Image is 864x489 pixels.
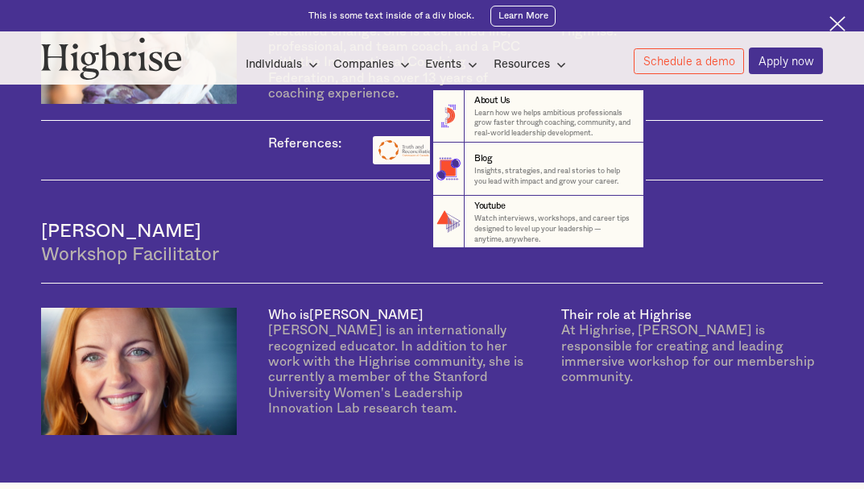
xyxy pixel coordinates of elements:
[268,309,309,321] div: Who is
[474,214,633,246] p: Watch interviews, workshops, and career tips designed to level up your leadership — anytime, anyw...
[333,55,415,74] div: Companies
[41,37,183,80] img: Highrise logo
[829,16,845,32] img: Cross icon
[474,200,505,213] div: Youtube
[474,109,633,140] p: Learn how we helps ambitious professionals grow faster through coaching, community, and real-worl...
[474,152,493,165] div: Blog
[494,55,571,74] div: Resources
[432,196,643,249] a: YoutubeWatch interviews, workshops, and career tips designed to level up your leadership — anytim...
[432,90,643,143] a: About UsLearn how we helps ambitious professionals grow faster through coaching, community, and r...
[561,323,823,385] div: At Highrise, [PERSON_NAME] is responsible for creating and leading immersive workshop for our mem...
[634,48,744,74] a: Schedule a demo
[749,48,823,74] a: Apply now
[246,55,323,74] div: Individuals
[425,55,482,74] div: Events
[246,55,302,74] div: Individuals
[432,143,643,196] a: BlogInsights, strategies, and real stories to help you lead with impact and grow your career.
[41,242,823,267] div: Workshop Facilitator
[474,167,633,188] p: Insights, strategies, and real stories to help you lead with impact and grow your career.
[309,309,424,321] div: [PERSON_NAME]
[561,309,692,321] div: Their role at Highrise
[308,10,475,23] div: This is some text inside of a div block.
[490,6,556,27] a: Learn More
[474,94,511,107] div: About Us
[425,55,461,74] div: Events
[268,323,530,416] div: [PERSON_NAME] is an internationally recognized educator. In addition to her work with the Highris...
[494,55,550,74] div: Resources
[333,55,394,74] div: Companies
